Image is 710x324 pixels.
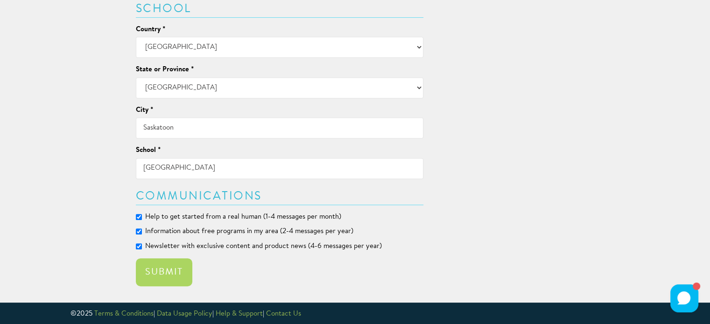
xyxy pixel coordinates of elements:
[136,228,142,234] input: Information about free programs in my area (2-4 messages per year)
[136,258,192,286] button: Submit
[145,214,341,221] span: Help to get started from a real human (1-4 messages per month)
[266,310,301,317] a: Contact Us
[136,145,161,155] label: School *
[136,25,165,34] label: Country *
[136,243,142,249] input: Newsletter with exclusive content and product news (4-6 messages per year)
[136,105,153,115] label: City *
[136,117,424,138] input: Springfield
[136,158,424,179] input: Springfield Elementary
[216,310,263,317] a: Help & Support
[136,214,142,220] input: Help to get started from a real human (1-4 messages per month)
[136,3,424,15] h3: School
[145,243,382,250] span: Newsletter with exclusive content and product news (4-6 messages per year)
[94,310,154,317] a: Terms & Conditions
[668,282,701,315] iframe: HelpCrunch
[136,65,194,75] label: State or Province *
[212,310,214,317] span: |
[70,310,77,317] span: ©
[154,310,155,317] span: |
[77,310,92,317] span: 2025
[157,310,212,317] a: Data Usage Policy
[145,228,353,235] span: Information about free programs in my area (2-4 messages per year)
[136,191,424,202] h3: Communications
[263,310,264,317] span: |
